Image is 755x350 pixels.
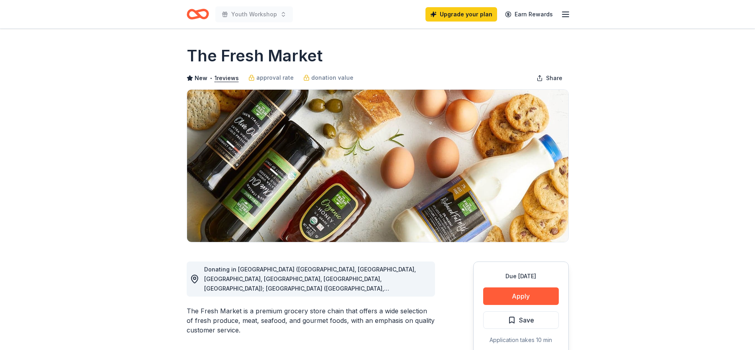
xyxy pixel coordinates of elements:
[546,73,562,83] span: Share
[215,6,293,22] button: Youth Workshop
[483,311,559,329] button: Save
[187,5,209,24] a: Home
[519,315,534,325] span: Save
[311,73,353,83] span: donation value
[530,70,569,86] button: Share
[500,7,558,22] a: Earn Rewards
[256,73,294,83] span: approval rate
[187,45,323,67] h1: The Fresh Market
[483,271,559,281] div: Due [DATE]
[187,306,435,335] div: The Fresh Market is a premium grocery store chain that offers a wide selection of fresh produce, ...
[209,75,212,81] span: •
[187,90,568,242] img: Image for The Fresh Market
[215,73,239,83] button: 1reviews
[483,335,559,345] div: Application takes 10 min
[248,73,294,83] a: approval rate
[231,10,277,19] span: Youth Workshop
[303,73,353,83] a: donation value
[425,7,497,22] a: Upgrade your plan
[195,73,207,83] span: New
[483,287,559,305] button: Apply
